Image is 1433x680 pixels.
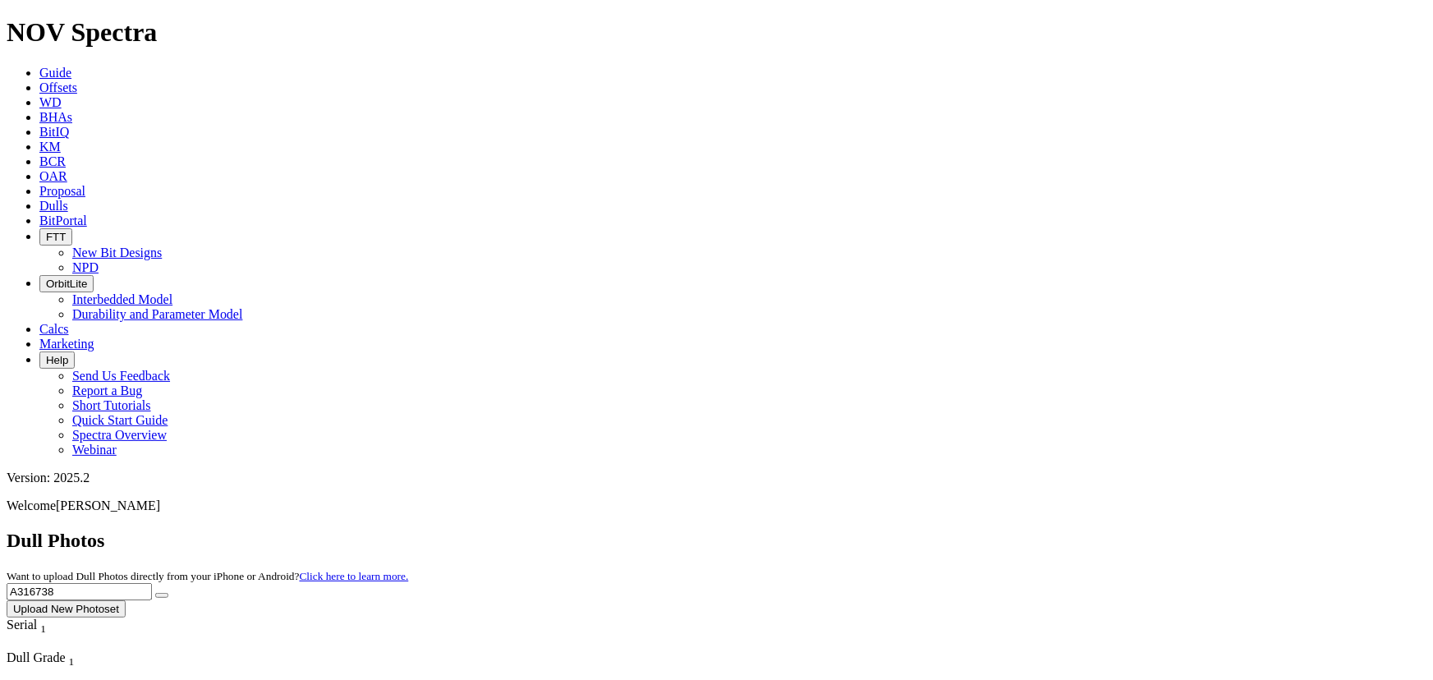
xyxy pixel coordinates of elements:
[39,275,94,292] button: OrbitLite
[46,278,87,290] span: OrbitLite
[39,214,87,227] a: BitPortal
[7,650,66,664] span: Dull Grade
[39,125,69,139] a: BitIQ
[72,428,167,442] a: Spectra Overview
[39,154,66,168] a: BCR
[7,471,1426,485] div: Version: 2025.2
[39,322,69,336] a: Calcs
[72,246,162,260] a: New Bit Designs
[7,636,76,650] div: Column Menu
[72,292,172,306] a: Interbedded Model
[7,570,408,582] small: Want to upload Dull Photos directly from your iPhone or Android?
[39,95,62,109] a: WD
[72,307,243,321] a: Durability and Parameter Model
[39,169,67,183] a: OAR
[72,398,151,412] a: Short Tutorials
[69,650,75,664] span: Sort None
[7,17,1426,48] h1: NOV Spectra
[7,530,1426,552] h2: Dull Photos
[40,623,46,635] sub: 1
[39,228,72,246] button: FTT
[40,618,46,632] span: Sort None
[7,600,126,618] button: Upload New Photoset
[72,369,170,383] a: Send Us Feedback
[39,351,75,369] button: Help
[39,199,68,213] a: Dulls
[7,650,122,669] div: Dull Grade Sort None
[69,655,75,668] sub: 1
[7,583,152,600] input: Search Serial Number
[39,80,77,94] a: Offsets
[7,499,1426,513] p: Welcome
[72,384,142,397] a: Report a Bug
[72,260,99,274] a: NPD
[300,570,409,582] a: Click here to learn more.
[39,337,94,351] a: Marketing
[7,618,76,636] div: Serial Sort None
[46,354,68,366] span: Help
[72,443,117,457] a: Webinar
[39,184,85,198] a: Proposal
[7,618,37,632] span: Serial
[39,66,71,80] a: Guide
[72,413,168,427] a: Quick Start Guide
[46,231,66,243] span: FTT
[39,140,61,154] a: KM
[56,499,160,512] span: [PERSON_NAME]
[7,618,76,650] div: Sort None
[39,110,72,124] a: BHAs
